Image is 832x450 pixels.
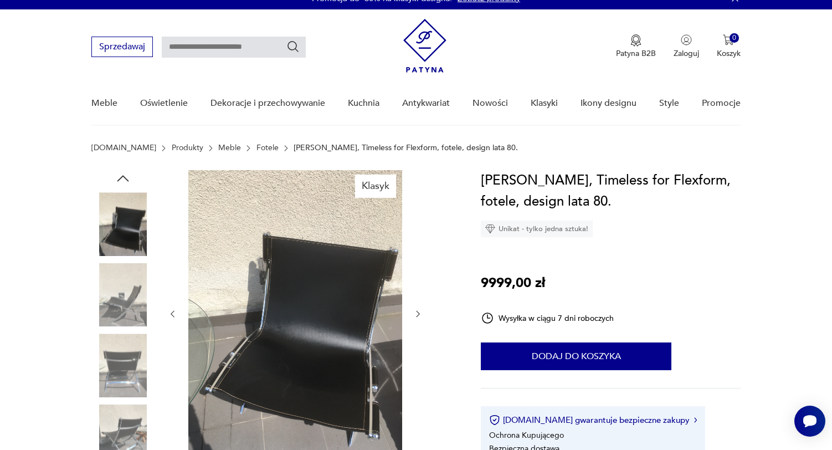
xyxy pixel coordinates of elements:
[694,417,697,423] img: Ikona strzałki w prawo
[91,192,155,255] img: Zdjęcie produktu Antonio Citterio, Timeless for Flexform, fotele, design lata 80.
[616,48,656,59] p: Patyna B2B
[91,144,156,152] a: [DOMAIN_NAME]
[91,263,155,326] img: Zdjęcie produktu Antonio Citterio, Timeless for Flexform, fotele, design lata 80.
[218,144,241,152] a: Meble
[355,175,396,198] div: Klasyk
[402,82,450,125] a: Antykwariat
[674,48,699,59] p: Zaloguj
[681,34,692,45] img: Ikonka użytkownika
[730,33,739,43] div: 0
[717,48,741,59] p: Koszyk
[531,82,558,125] a: Klasyki
[348,82,379,125] a: Kuchnia
[473,82,508,125] a: Nowości
[659,82,679,125] a: Style
[294,144,518,152] p: [PERSON_NAME], Timeless for Flexform, fotele, design lata 80.
[403,19,446,73] img: Patyna - sklep z meblami i dekoracjami vintage
[286,40,300,53] button: Szukaj
[723,34,734,45] img: Ikona koszyka
[674,34,699,59] button: Zaloguj
[210,82,325,125] a: Dekoracje i przechowywanie
[717,34,741,59] button: 0Koszyk
[481,221,593,237] div: Unikat - tylko jedna sztuka!
[91,82,117,125] a: Meble
[481,342,671,370] button: Dodaj do koszyka
[489,415,500,426] img: Ikona certyfikatu
[702,82,741,125] a: Promocje
[630,34,641,47] img: Ikona medalu
[91,37,153,57] button: Sprzedawaj
[485,224,495,234] img: Ikona diamentu
[489,430,564,441] li: Ochrona Kupującego
[256,144,279,152] a: Fotele
[794,406,825,437] iframe: Smartsupp widget button
[489,415,697,426] button: [DOMAIN_NAME] gwarantuje bezpieczne zakupy
[481,170,741,212] h1: [PERSON_NAME], Timeless for Flexform, fotele, design lata 80.
[140,82,188,125] a: Oświetlenie
[581,82,636,125] a: Ikony designu
[91,334,155,397] img: Zdjęcie produktu Antonio Citterio, Timeless for Flexform, fotele, design lata 80.
[481,311,614,325] div: Wysyłka w ciągu 7 dni roboczych
[172,144,203,152] a: Produkty
[481,273,545,294] p: 9999,00 zł
[616,34,656,59] button: Patyna B2B
[91,44,153,52] a: Sprzedawaj
[616,34,656,59] a: Ikona medaluPatyna B2B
